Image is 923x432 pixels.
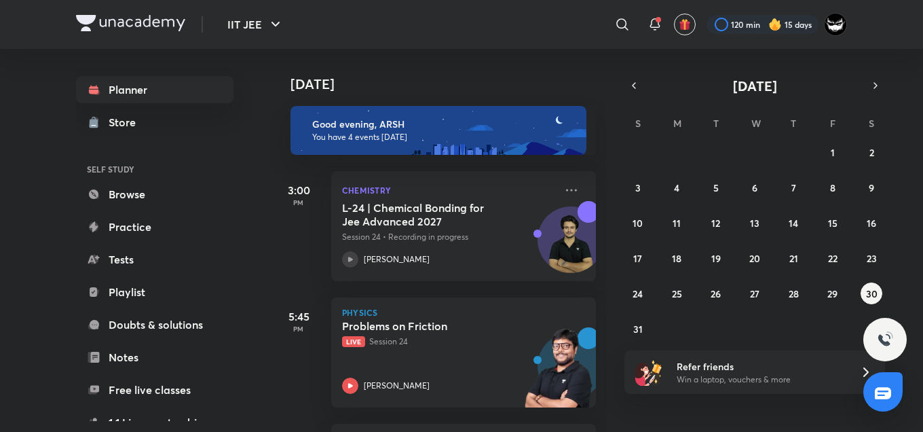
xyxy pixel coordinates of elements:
p: PM [271,325,326,333]
p: [PERSON_NAME] [364,253,430,266]
abbr: August 30, 2025 [866,287,878,300]
button: August 3, 2025 [627,177,649,198]
p: Physics [342,308,585,317]
abbr: August 25, 2025 [672,287,682,300]
abbr: August 1, 2025 [831,146,835,159]
h5: 5:45 [271,308,326,325]
button: August 23, 2025 [861,247,882,269]
button: August 21, 2025 [783,247,804,269]
abbr: Monday [673,117,681,130]
h6: SELF STUDY [76,158,233,181]
img: ttu [877,331,893,348]
button: August 30, 2025 [861,283,882,304]
abbr: August 20, 2025 [749,252,760,265]
img: avatar [679,18,691,31]
button: August 29, 2025 [822,283,844,304]
button: IIT JEE [219,11,292,38]
abbr: Friday [830,117,835,130]
a: Store [76,109,233,136]
abbr: August 8, 2025 [830,181,835,194]
abbr: August 27, 2025 [750,287,759,300]
abbr: August 5, 2025 [713,181,719,194]
button: August 2, 2025 [861,141,882,163]
abbr: August 12, 2025 [711,217,720,230]
abbr: August 11, 2025 [673,217,681,230]
abbr: August 7, 2025 [791,181,796,194]
button: [DATE] [643,76,866,95]
h6: Good evening, ARSH [312,118,574,130]
p: PM [271,198,326,206]
button: August 18, 2025 [666,247,687,269]
button: August 13, 2025 [744,212,766,234]
img: streak [768,18,782,31]
button: August 27, 2025 [744,283,766,304]
p: Session 24 [342,336,555,348]
button: August 6, 2025 [744,177,766,198]
abbr: August 23, 2025 [867,252,877,265]
p: You have 4 events [DATE] [312,132,574,143]
abbr: August 3, 2025 [635,181,641,194]
button: August 4, 2025 [666,177,687,198]
img: Avatar [538,214,603,279]
img: Company Logo [76,15,185,31]
h5: 3:00 [271,182,326,198]
button: August 8, 2025 [822,177,844,198]
h5: L-24 | Chemical Bonding for Jee Advanced 2027 [342,201,511,228]
abbr: August 24, 2025 [633,287,643,300]
button: August 20, 2025 [744,247,766,269]
a: Planner [76,76,233,103]
button: August 31, 2025 [627,318,649,340]
span: Live [342,336,365,347]
abbr: August 16, 2025 [867,217,876,230]
button: August 7, 2025 [783,177,804,198]
abbr: August 22, 2025 [828,252,837,265]
a: Company Logo [76,15,185,35]
abbr: August 2, 2025 [869,146,874,159]
abbr: August 26, 2025 [711,287,721,300]
button: August 15, 2025 [822,212,844,234]
button: August 12, 2025 [705,212,727,234]
abbr: August 6, 2025 [752,181,757,194]
img: unacademy [521,327,596,421]
abbr: August 4, 2025 [674,181,679,194]
img: referral [635,359,662,386]
abbr: Tuesday [713,117,719,130]
abbr: Wednesday [751,117,761,130]
a: Notes [76,344,233,371]
button: August 1, 2025 [822,141,844,163]
button: August 26, 2025 [705,283,727,304]
h5: Problems on Friction [342,319,511,333]
abbr: August 29, 2025 [827,287,837,300]
button: August 11, 2025 [666,212,687,234]
abbr: August 17, 2025 [633,252,642,265]
abbr: August 21, 2025 [789,252,798,265]
a: Browse [76,181,233,208]
abbr: Thursday [791,117,796,130]
img: ARSH [824,13,847,36]
button: August 17, 2025 [627,247,649,269]
a: Practice [76,213,233,240]
button: August 25, 2025 [666,283,687,304]
button: August 16, 2025 [861,212,882,234]
p: Session 24 • Recording in progress [342,231,555,243]
abbr: August 9, 2025 [869,181,874,194]
abbr: Saturday [869,117,874,130]
button: August 28, 2025 [783,283,804,304]
button: August 14, 2025 [783,212,804,234]
abbr: Sunday [635,117,641,130]
button: August 24, 2025 [627,283,649,304]
abbr: August 31, 2025 [633,323,643,336]
button: August 10, 2025 [627,212,649,234]
a: Playlist [76,278,233,306]
div: Store [109,114,144,130]
p: Chemistry [342,182,555,198]
button: August 5, 2025 [705,177,727,198]
abbr: August 14, 2025 [789,217,798,230]
a: Doubts & solutions [76,311,233,338]
a: Tests [76,246,233,273]
abbr: August 10, 2025 [633,217,643,230]
h6: Refer friends [677,359,844,374]
button: August 9, 2025 [861,177,882,198]
button: August 22, 2025 [822,247,844,269]
h4: [DATE] [290,76,609,92]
